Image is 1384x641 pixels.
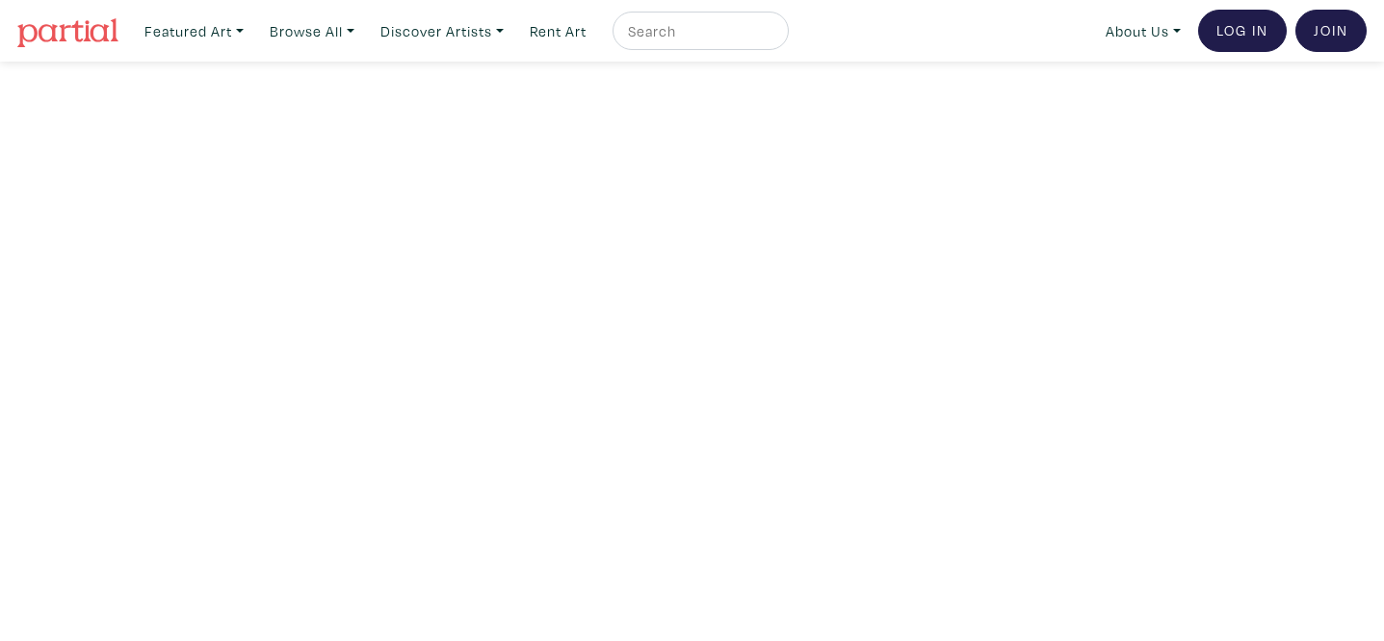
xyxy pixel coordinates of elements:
a: Log In [1198,10,1287,52]
a: Browse All [261,12,363,51]
a: Featured Art [136,12,252,51]
input: Search [626,19,770,43]
a: About Us [1097,12,1189,51]
a: Rent Art [521,12,595,51]
a: Discover Artists [372,12,512,51]
a: Join [1295,10,1367,52]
